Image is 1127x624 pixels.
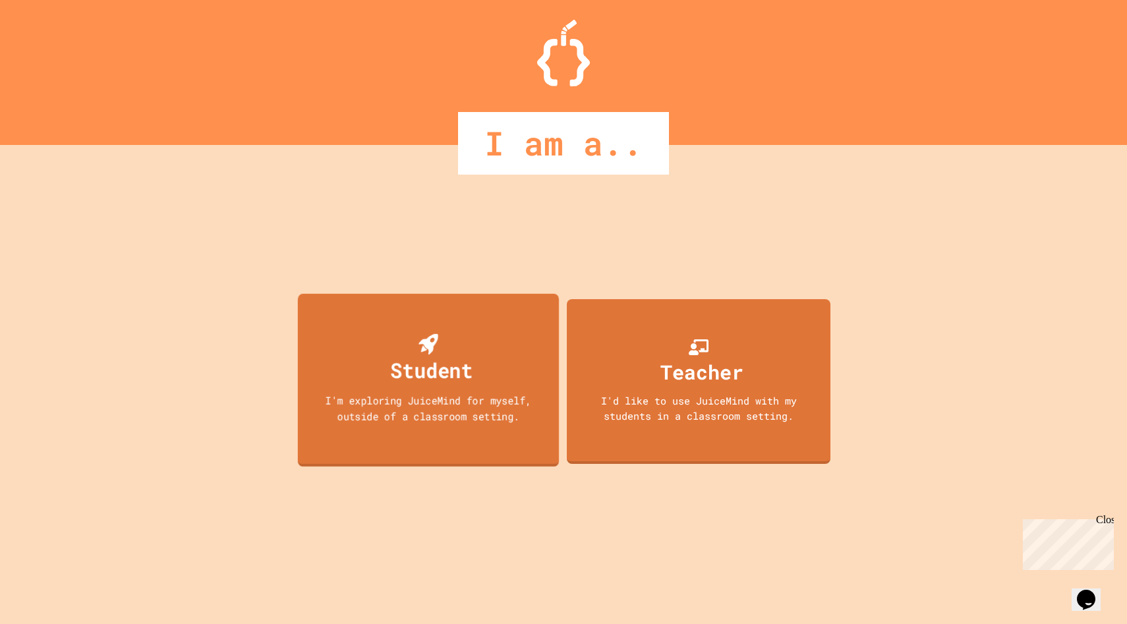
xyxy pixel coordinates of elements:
div: I'm exploring JuiceMind for myself, outside of a classroom setting. [311,392,546,423]
iframe: chat widget [1072,571,1114,611]
div: I am a.. [458,112,669,175]
iframe: chat widget [1018,514,1114,570]
div: Student [391,355,473,385]
div: Chat with us now!Close [5,5,91,84]
img: Logo.svg [537,20,590,86]
div: Teacher [660,357,743,387]
div: I'd like to use JuiceMind with my students in a classroom setting. [580,393,817,423]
